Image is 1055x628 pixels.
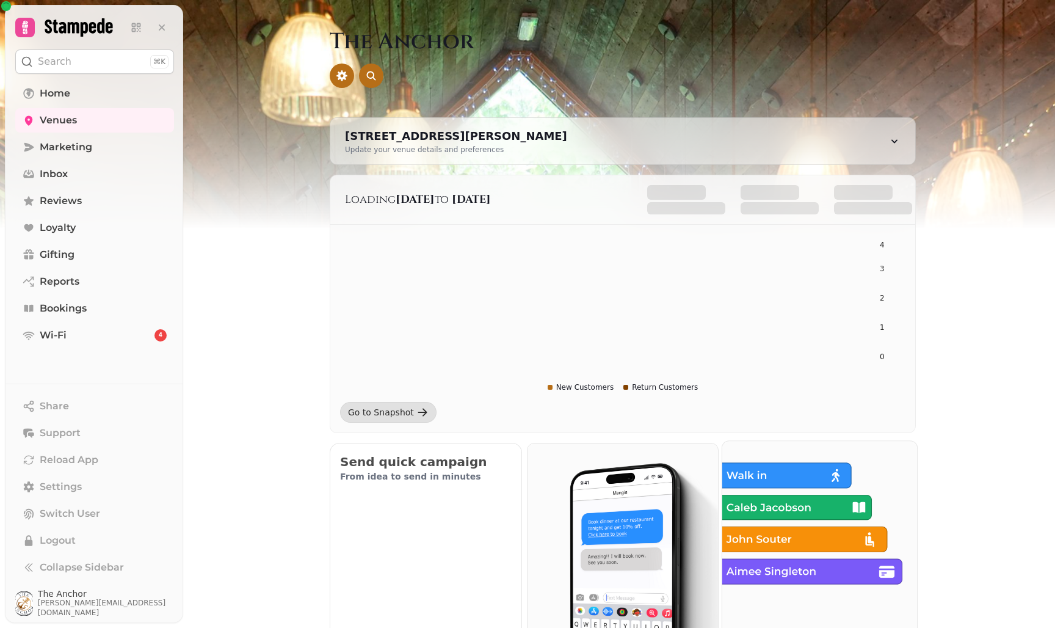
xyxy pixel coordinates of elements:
[880,323,885,332] tspan: 1
[880,265,885,273] tspan: 3
[15,81,174,106] a: Home
[340,470,512,483] p: From idea to send in minutes
[40,140,92,155] span: Marketing
[15,135,174,159] a: Marketing
[15,528,174,553] button: Logout
[15,108,174,133] a: Venues
[15,421,174,445] button: Support
[452,192,491,207] strong: [DATE]
[15,590,174,618] button: User avatarThe Anchor[PERSON_NAME][EMAIL_ADDRESS][DOMAIN_NAME]
[345,145,567,155] div: Update your venue details and preferences
[15,243,174,267] a: Gifting
[38,54,71,69] p: Search
[159,331,162,340] span: 4
[40,194,82,208] span: Reviews
[40,247,74,262] span: Gifting
[15,502,174,526] button: Switch User
[396,192,435,207] strong: [DATE]
[880,294,885,302] tspan: 2
[15,475,174,499] a: Settings
[15,189,174,213] a: Reviews
[345,191,623,208] p: Loading to
[15,162,174,186] a: Inbox
[15,394,174,418] button: Share
[40,274,79,289] span: Reports
[15,591,33,616] img: User avatar
[150,55,169,68] div: ⌘K
[40,506,100,521] span: Switch User
[345,128,567,145] div: [STREET_ADDRESS][PERSON_NAME]
[623,382,698,392] div: Return Customers
[548,382,614,392] div: New Customers
[40,426,81,440] span: Support
[40,399,69,414] span: Share
[340,402,437,423] a: Go to Snapshot
[40,113,77,128] span: Venues
[340,453,512,470] h2: Send quick campaign
[40,328,67,343] span: Wi-Fi
[40,480,82,494] span: Settings
[15,296,174,321] a: Bookings
[40,86,70,101] span: Home
[348,406,414,418] div: Go to Snapshot
[15,269,174,294] a: Reports
[38,598,174,618] span: [PERSON_NAME][EMAIL_ADDRESS][DOMAIN_NAME]
[40,221,76,235] span: Loyalty
[40,533,76,548] span: Logout
[880,352,885,361] tspan: 0
[40,301,87,316] span: Bookings
[15,448,174,472] button: Reload App
[40,560,124,575] span: Collapse Sidebar
[15,555,174,580] button: Collapse Sidebar
[40,167,68,181] span: Inbox
[880,241,885,249] tspan: 4
[38,590,174,598] span: The Anchor
[15,323,174,348] a: Wi-Fi4
[15,216,174,240] a: Loyalty
[40,453,98,467] span: Reload App
[15,49,174,74] button: Search⌘K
